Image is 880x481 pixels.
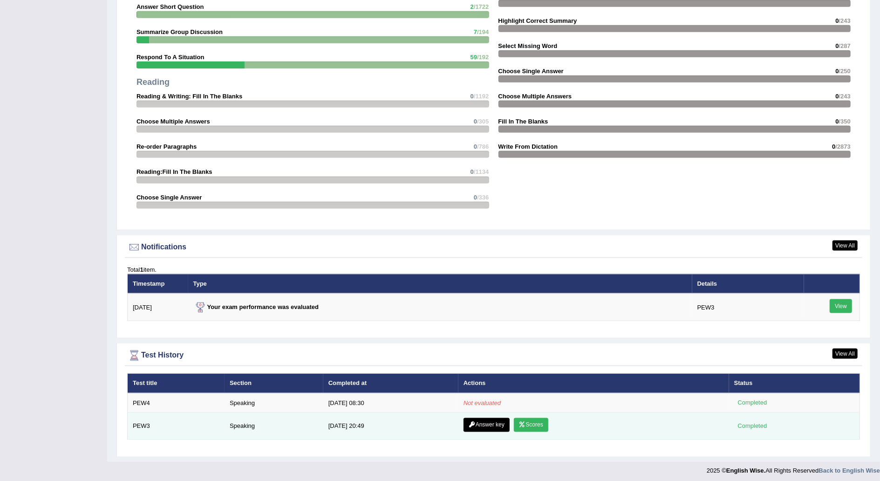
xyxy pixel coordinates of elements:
[839,68,851,75] span: /250
[471,3,474,10] span: 2
[729,374,860,393] th: Status
[830,299,852,313] a: View
[323,413,458,440] td: [DATE] 20:49
[136,93,242,100] strong: Reading & Writing: Fill In The Blanks
[832,349,858,359] a: View All
[471,54,477,61] span: 59
[136,3,204,10] strong: Answer Short Question
[819,467,880,474] a: Back to English Wise
[734,398,771,408] div: Completed
[474,118,477,125] span: 0
[474,3,489,10] span: /1722
[835,42,839,49] span: 0
[464,399,501,406] em: Not evaluated
[498,93,572,100] strong: Choose Multiple Answers
[498,68,564,75] strong: Choose Single Answer
[136,194,202,201] strong: Choose Single Answer
[707,462,880,475] div: 2025 © All Rights Reserved
[188,274,692,294] th: Type
[136,77,170,87] strong: Reading
[498,143,558,150] strong: Write From Dictation
[140,266,143,273] b: 1
[136,118,210,125] strong: Choose Multiple Answers
[839,93,851,100] span: /243
[128,393,225,413] td: PEW4
[127,349,860,363] div: Test History
[734,421,771,431] div: Completed
[832,240,858,251] a: View All
[498,17,577,24] strong: Highlight Correct Summary
[471,168,474,175] span: 0
[471,93,474,100] span: 0
[839,17,851,24] span: /243
[839,42,851,49] span: /287
[136,28,223,35] strong: Summarize Group Discussion
[127,240,860,254] div: Notifications
[136,168,212,175] strong: Reading:Fill In The Blanks
[692,274,804,294] th: Details
[323,393,458,413] td: [DATE] 08:30
[225,393,323,413] td: Speaking
[128,374,225,393] th: Test title
[835,118,839,125] span: 0
[498,42,558,49] strong: Select Missing Word
[726,467,765,474] strong: English Wise.
[835,93,839,100] span: 0
[474,93,489,100] span: /1192
[832,143,835,150] span: 0
[225,374,323,393] th: Section
[458,374,729,393] th: Actions
[474,143,477,150] span: 0
[136,54,204,61] strong: Respond To A Situation
[225,413,323,440] td: Speaking
[193,303,319,310] strong: Your exam performance was evaluated
[692,294,804,321] td: PEW3
[477,118,489,125] span: /305
[128,413,225,440] td: PEW3
[127,265,860,274] div: Total item.
[474,194,477,201] span: 0
[835,17,839,24] span: 0
[835,68,839,75] span: 0
[323,374,458,393] th: Completed at
[477,54,489,61] span: /192
[464,418,510,432] a: Answer key
[128,294,188,321] td: [DATE]
[136,143,197,150] strong: Re-order Paragraphs
[474,168,489,175] span: /1134
[498,118,548,125] strong: Fill In The Blanks
[128,274,188,294] th: Timestamp
[474,28,477,35] span: 7
[477,28,489,35] span: /194
[835,143,851,150] span: /2873
[514,418,548,432] a: Scores
[477,194,489,201] span: /336
[477,143,489,150] span: /786
[839,118,851,125] span: /350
